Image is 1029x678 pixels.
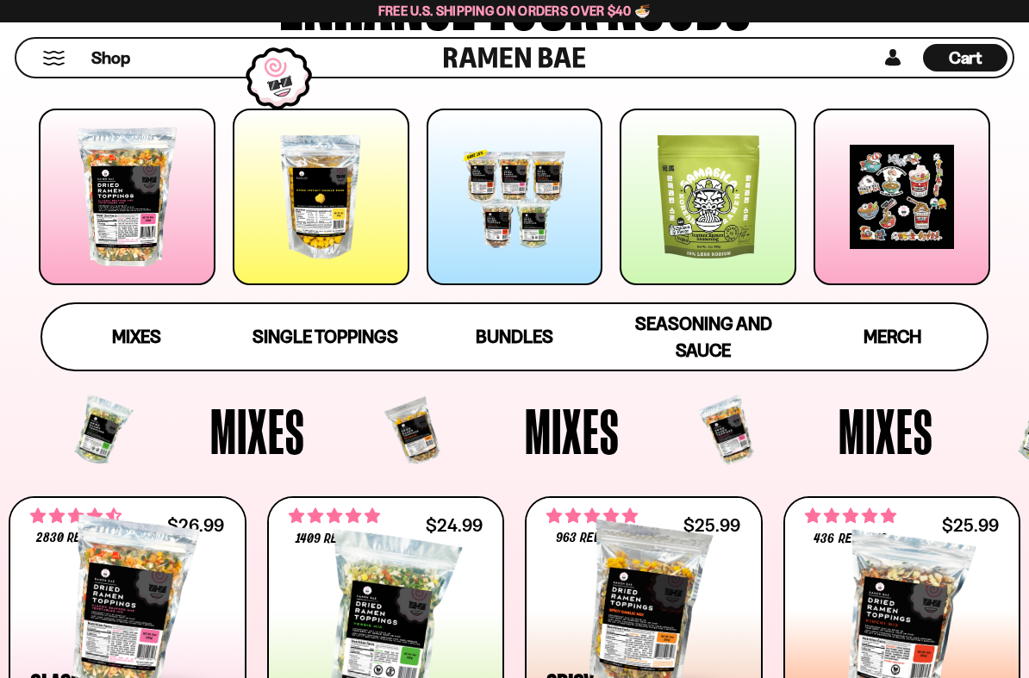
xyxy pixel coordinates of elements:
span: 1409 reviews [296,532,372,546]
span: Merch [864,326,921,347]
span: 4.68 stars [30,505,122,527]
a: Shop [91,44,130,72]
button: Mobile Menu Trigger [42,51,65,65]
span: Free U.S. Shipping on Orders over $40 🍜 [378,3,652,19]
span: Cart [949,47,982,68]
span: 4.76 stars [805,505,896,527]
span: 4.76 stars [289,505,380,527]
span: 436 reviews [814,532,886,546]
span: 4.75 stars [546,505,638,527]
span: Mixes [112,326,161,347]
div: $24.99 [426,517,483,533]
span: Shop [91,47,130,70]
a: Merch [798,304,987,370]
span: Mixes [839,399,933,463]
a: Seasoning and Sauce [609,304,798,370]
div: $25.99 [683,517,740,533]
a: Bundles [420,304,608,370]
a: Mixes [42,304,231,370]
div: $25.99 [942,517,999,533]
span: Mixes [525,399,620,463]
a: Single Toppings [231,304,420,370]
span: Single Toppings [253,326,398,347]
div: Cart [923,39,1007,77]
span: Bundles [476,326,553,347]
div: $26.99 [167,517,224,533]
span: Seasoning and Sauce [635,313,772,361]
span: Mixes [210,399,305,463]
